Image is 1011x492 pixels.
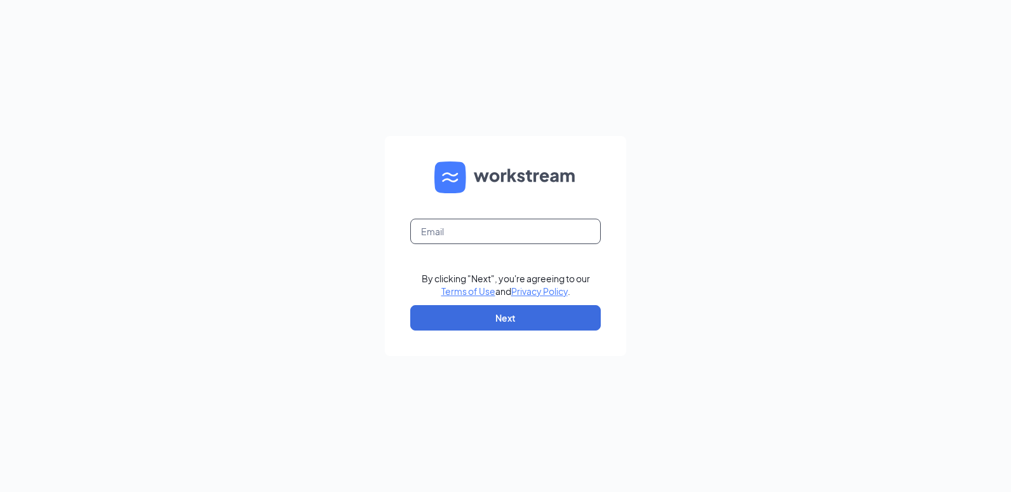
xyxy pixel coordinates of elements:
[441,285,495,297] a: Terms of Use
[434,161,577,193] img: WS logo and Workstream text
[422,272,590,297] div: By clicking "Next", you're agreeing to our and .
[511,285,568,297] a: Privacy Policy
[410,219,601,244] input: Email
[410,305,601,331] button: Next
